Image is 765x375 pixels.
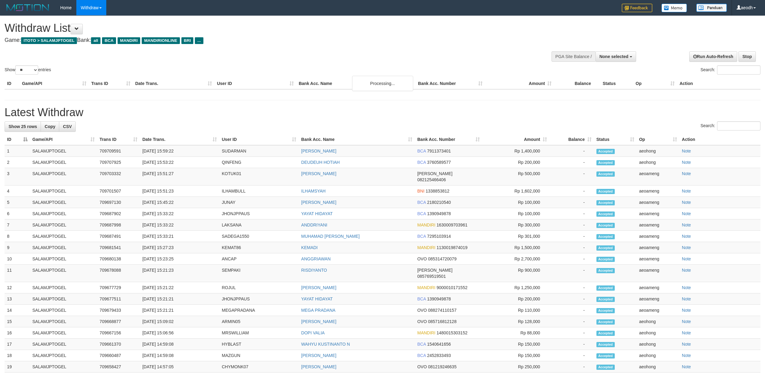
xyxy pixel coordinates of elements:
td: SALAMJPTOGEL [30,168,97,186]
td: Rp 300,000 [482,219,549,231]
td: 10 [5,253,30,265]
td: SALAMJPTOGEL [30,197,97,208]
th: Status [600,78,633,89]
td: Rp 128,000 [482,316,549,327]
td: SADEGA1550 [219,231,299,242]
a: Note [682,285,691,290]
td: - [549,208,594,219]
select: Showentries [15,65,38,75]
a: Note [682,330,691,335]
input: Search: [717,65,760,75]
span: Accepted [596,211,615,217]
label: Search: [701,65,760,75]
td: 709667156 [97,327,140,339]
span: Copy 085769519501 to clipboard [417,274,446,279]
td: - [549,186,594,197]
td: 709701507 [97,186,140,197]
td: 709681541 [97,242,140,253]
td: SALAMJPTOGEL [30,208,97,219]
span: Accepted [596,257,615,262]
span: BRI [181,37,193,44]
td: ANCAP [219,253,299,265]
td: 12 [5,282,30,293]
th: Balance [554,78,600,89]
td: SALAMJPTOGEL [30,339,97,350]
span: MANDIRI [417,285,435,290]
span: ... [195,37,203,44]
th: Bank Acc. Number: activate to sort column ascending [415,134,482,145]
span: Accepted [596,308,615,313]
a: Note [682,171,691,176]
td: aeoameng [637,168,679,186]
td: 709680138 [97,253,140,265]
td: - [549,350,594,361]
td: - [549,231,594,242]
td: ROJUL [219,282,299,293]
td: JUNAY [219,197,299,208]
td: aeoameng [637,305,679,316]
span: all [91,37,100,44]
td: [DATE] 15:27:23 [140,242,219,253]
span: Copy 085716812128 to clipboard [428,319,457,324]
td: 1 [5,145,30,157]
td: Rp 200,000 [482,157,549,168]
th: Date Trans. [133,78,215,89]
img: Button%20Memo.svg [661,4,687,12]
td: KEMAT86 [219,242,299,253]
td: [DATE] 15:23:25 [140,253,219,265]
td: SALAMJPTOGEL [30,265,97,282]
td: SALAMJPTOGEL [30,282,97,293]
span: BCA [417,149,426,153]
td: [DATE] 15:21:22 [140,282,219,293]
td: 709687491 [97,231,140,242]
a: Note [682,308,691,313]
td: 709709591 [97,145,140,157]
span: Copy 1480015303152 to clipboard [437,330,468,335]
span: MANDIRI [417,222,435,227]
span: BCA [417,160,426,165]
th: Game/API: activate to sort column ascending [30,134,97,145]
td: SALAMJPTOGEL [30,316,97,327]
span: OVO [417,308,427,313]
td: - [549,316,594,327]
a: DEUDEUH HOTIAH [301,160,340,165]
td: CHYMONK07 [219,361,299,373]
td: HYBLAST [219,339,299,350]
a: Note [682,234,691,239]
td: 709679433 [97,305,140,316]
td: - [549,293,594,305]
a: [PERSON_NAME] [301,171,336,176]
td: aeohong [637,157,679,168]
td: SEMPAKI [219,265,299,282]
label: Search: [701,121,760,131]
td: Rp 900,000 [482,265,549,282]
span: Accepted [596,223,615,228]
td: - [549,219,594,231]
td: aeoameng [637,253,679,265]
img: Feedback.jpg [622,4,652,12]
span: Copy 7911373401 to clipboard [427,149,451,153]
img: MOTION_logo.png [5,3,51,12]
td: - [549,327,594,339]
span: Accepted [596,149,615,154]
td: - [549,265,594,282]
input: Search: [717,121,760,131]
td: 709687998 [97,219,140,231]
span: OVO [417,256,427,261]
a: Run Auto-Refresh [689,51,737,62]
a: YAYAT HIDAYAT [301,211,333,216]
td: SALAMJPTOGEL [30,305,97,316]
td: Rp 150,000 [482,339,549,350]
td: QINFENG [219,157,299,168]
button: None selected [596,51,636,62]
td: aeohong [637,327,679,339]
span: Accepted [596,297,615,302]
a: Show 25 rows [5,121,41,132]
th: Op: activate to sort column ascending [637,134,679,145]
td: - [549,197,594,208]
span: Copy [45,124,55,129]
span: Accepted [596,234,615,239]
a: [PERSON_NAME] [301,200,336,205]
td: Rp 1,602,000 [482,186,549,197]
td: ARMIN05 [219,316,299,327]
